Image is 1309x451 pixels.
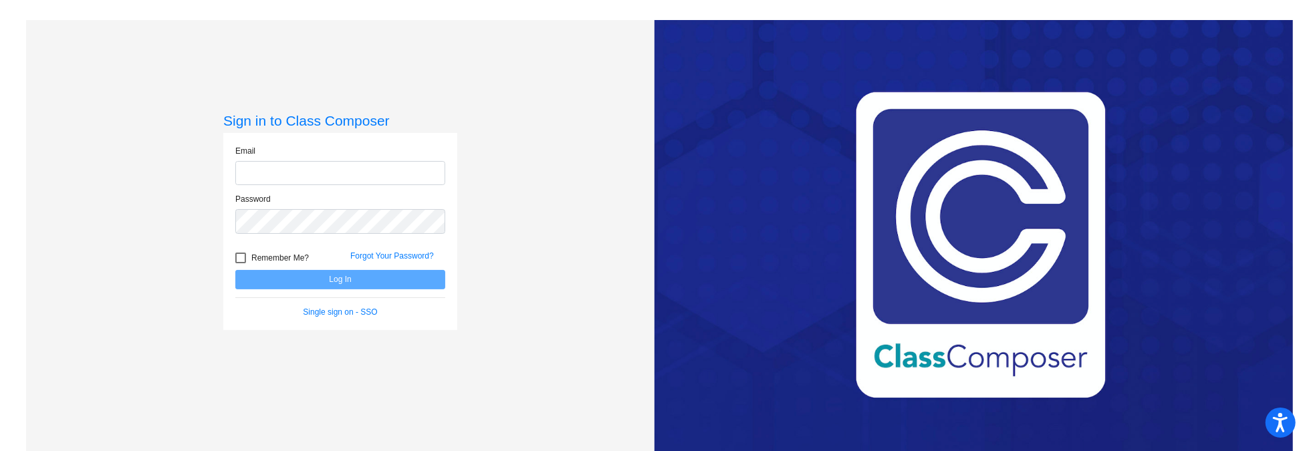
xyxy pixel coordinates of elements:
a: Single sign on - SSO [303,307,377,317]
button: Log In [235,270,445,289]
label: Password [235,193,271,205]
span: Remember Me? [251,250,309,266]
h3: Sign in to Class Composer [223,112,457,129]
label: Email [235,145,255,157]
a: Forgot Your Password? [350,251,434,261]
